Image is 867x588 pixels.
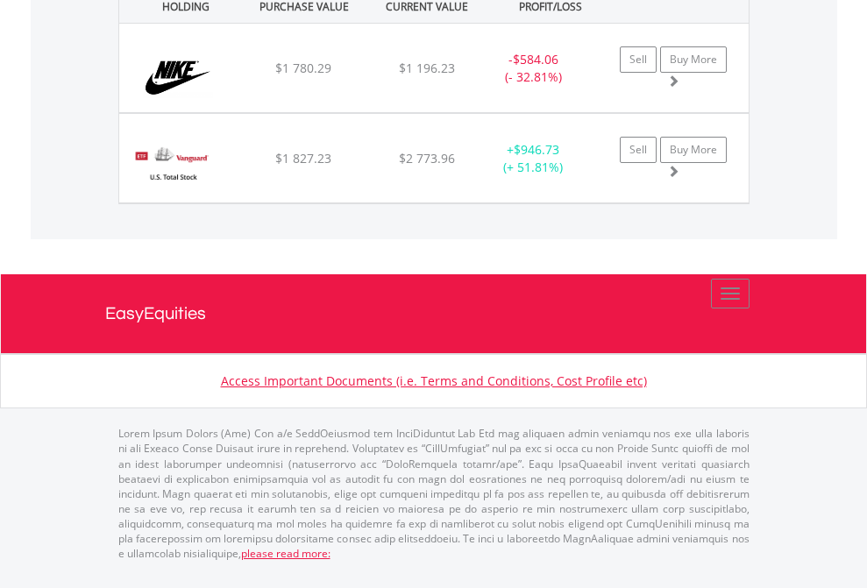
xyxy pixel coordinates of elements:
a: Sell [620,46,657,73]
span: $2 773.96 [399,150,455,166]
a: Buy More [660,46,727,73]
span: $1 827.23 [275,150,331,166]
div: - (- 32.81%) [479,51,588,86]
div: + (+ 51.81%) [479,141,588,176]
img: EQU.US.VTI.png [128,136,217,198]
a: please read more: [241,546,330,561]
a: Sell [620,137,657,163]
span: $1 780.29 [275,60,331,76]
a: Access Important Documents (i.e. Terms and Conditions, Cost Profile etc) [221,372,647,389]
span: $1 196.23 [399,60,455,76]
a: EasyEquities [105,274,763,353]
p: Lorem Ipsum Dolors (Ame) Con a/e SeddOeiusmod tem InciDiduntut Lab Etd mag aliquaen admin veniamq... [118,426,750,561]
span: $946.73 [514,141,559,158]
span: $584.06 [513,51,558,67]
img: EQU.US.NKE.png [128,46,227,108]
a: Buy More [660,137,727,163]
